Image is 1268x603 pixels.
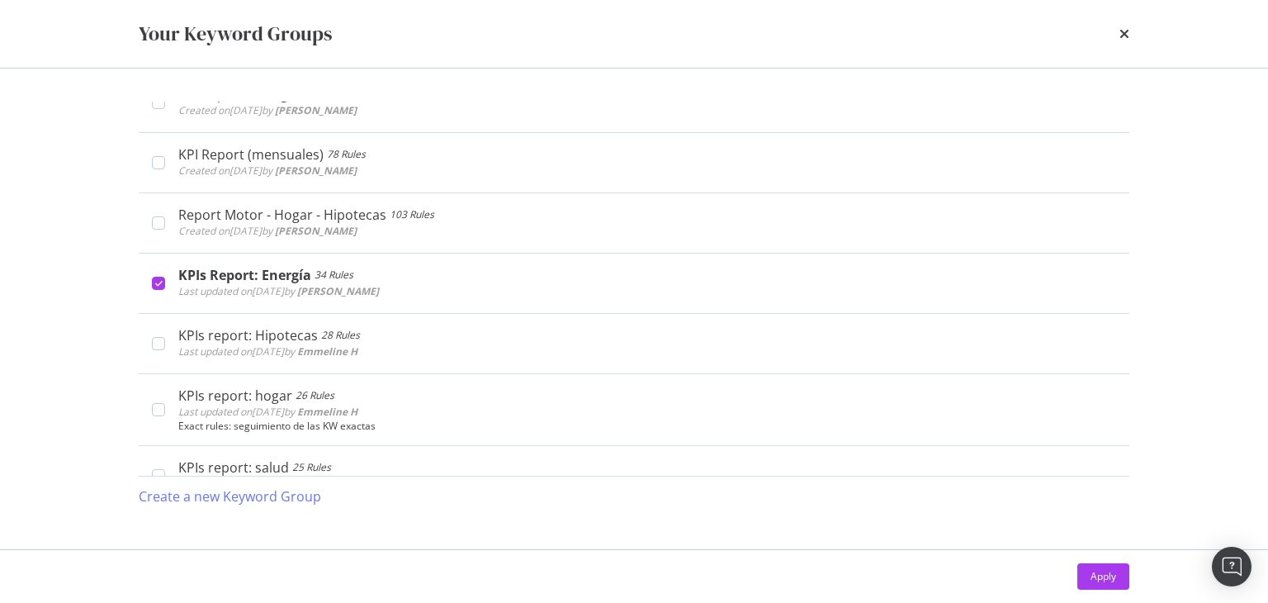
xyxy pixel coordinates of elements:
div: KPIs Report: Energía [178,267,311,283]
div: 103 Rules [390,207,434,223]
div: KPIs report: Hipotecas [178,327,318,344]
span: Last updated on [DATE] by [178,405,357,419]
b: [PERSON_NAME] [275,164,357,178]
div: KPIs report: salud [178,459,289,476]
b: Emmeline H [297,405,357,419]
div: KPI Report (mensuales) [178,146,324,163]
div: Create a new Keyword Group [139,487,321,506]
span: Created on [DATE] by [178,224,357,238]
div: 34 Rules [315,267,353,283]
b: [PERSON_NAME] [275,103,357,117]
div: 28 Rules [321,327,360,344]
button: Create a new Keyword Group [139,477,321,516]
div: Open Intercom Messenger [1212,547,1251,586]
div: 26 Rules [296,387,334,404]
div: 78 Rules [327,146,366,163]
b: [PERSON_NAME] [297,284,379,298]
span: Created on [DATE] by [178,103,357,117]
div: Report Motor - Hogar - Hipotecas [178,207,386,223]
div: Your Keyword Groups [139,20,332,48]
button: Apply [1077,563,1129,590]
span: Created on [DATE] by [178,164,357,178]
div: Exact rules: seguimiento de las KW exactas [178,420,1116,432]
b: [PERSON_NAME] [275,224,357,238]
div: 25 Rules [292,459,331,476]
span: Last updated on [DATE] by [178,344,357,358]
b: Emmeline H [297,344,357,358]
div: times [1119,20,1129,48]
div: KPIs report: hogar [178,387,292,404]
div: Apply [1091,569,1116,583]
span: Last updated on [DATE] by [178,284,379,298]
